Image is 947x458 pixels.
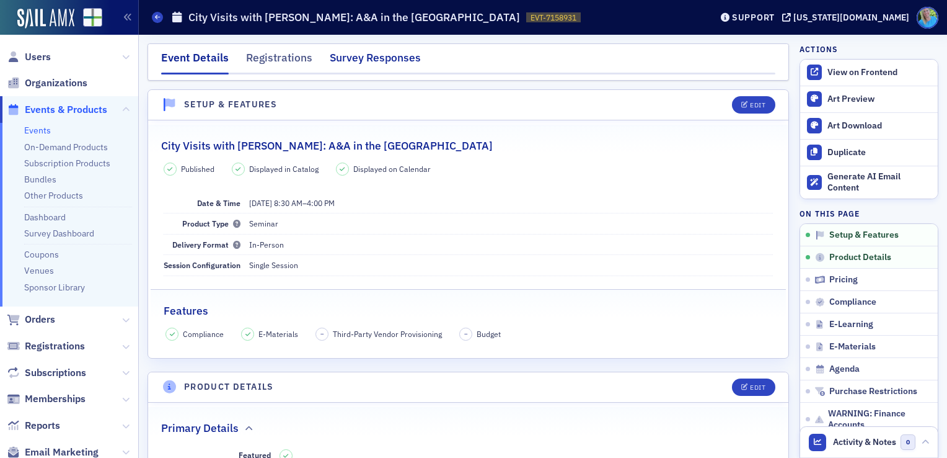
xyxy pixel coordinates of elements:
h4: On this page [799,208,938,219]
a: Sponsor Library [24,282,85,293]
div: Support [732,12,775,23]
span: Delivery Format [172,240,240,249]
span: Agenda [829,364,860,375]
span: [DATE] [249,198,272,208]
span: Product Type [182,218,240,228]
a: View Homepage [74,8,102,29]
a: On-Demand Products [24,141,108,153]
div: Registrations [246,50,312,73]
span: Profile [917,7,938,29]
h2: Primary Details [161,420,239,436]
a: Events & Products [7,103,107,117]
a: Other Products [24,190,83,201]
div: Generate AI Email Content [827,171,932,193]
div: Edit [750,384,765,391]
a: Bundles [24,174,56,185]
a: Users [7,50,51,64]
span: Displayed in Catalog [249,163,319,174]
h4: Product Details [184,380,274,393]
h4: Setup & Features [184,98,277,111]
a: View on Frontend [800,60,938,86]
span: 0 [901,434,916,450]
span: Compliance [829,297,876,308]
span: E-Learning [829,319,873,330]
h1: City Visits with [PERSON_NAME]: A&A in the [GEOGRAPHIC_DATA] [188,10,520,25]
button: [US_STATE][DOMAIN_NAME] [782,13,914,22]
span: Third-Party Vendor Provisioning [333,328,442,339]
img: SailAMX [83,8,102,27]
time: 4:00 PM [307,198,335,208]
span: Single Session [249,260,298,270]
span: – [320,330,324,338]
button: Edit [732,379,775,396]
a: Dashboard [24,212,66,223]
span: Users [25,50,51,64]
span: Budget [477,328,501,339]
span: E-Materials [829,341,876,352]
a: Registrations [7,339,85,353]
div: Duplicate [827,147,932,158]
a: Memberships [7,392,86,406]
span: Session Configuration [164,260,240,270]
span: In-Person [249,240,284,249]
a: Survey Dashboard [24,228,94,239]
span: Events & Products [25,103,107,117]
button: Generate AI Email Content [800,166,938,199]
span: Setup & Features [829,230,899,241]
button: Duplicate [800,139,938,166]
span: – [249,198,335,208]
a: Coupons [24,249,59,260]
span: Pricing [829,274,858,285]
div: Edit [750,102,765,109]
span: EVT-7158931 [531,12,576,23]
a: Subscriptions [7,366,86,380]
span: Memberships [25,392,86,406]
div: Art Preview [827,94,932,105]
span: Subscriptions [25,366,86,380]
div: Survey Responses [330,50,421,73]
span: Product Details [829,252,891,263]
span: Date & Time [197,198,240,208]
span: – [464,330,468,338]
h2: Features [164,303,208,319]
span: Activity & Notes [833,436,896,449]
div: Event Details [161,50,229,74]
span: WARNING: Finance Accounts [828,408,932,430]
a: Subscription Products [24,158,110,169]
span: Reports [25,419,60,433]
a: Art Preview [800,86,938,112]
h2: City Visits with [PERSON_NAME]: A&A in the [GEOGRAPHIC_DATA] [161,138,493,154]
a: Organizations [7,76,87,90]
span: Purchase Restrictions [829,386,917,397]
a: Venues [24,265,54,276]
span: Displayed on Calendar [353,163,431,174]
div: Art Download [827,120,932,132]
h4: Actions [799,43,838,55]
span: Seminar [249,218,278,228]
span: E-Materials [258,328,298,339]
a: Art Download [800,112,938,139]
a: Orders [7,313,55,326]
button: Edit [732,96,775,114]
a: Reports [7,419,60,433]
span: Published [181,163,214,174]
span: Registrations [25,339,85,353]
div: View on Frontend [827,67,932,78]
a: Events [24,125,51,136]
span: Orders [25,313,55,326]
div: [US_STATE][DOMAIN_NAME] [793,12,909,23]
img: SailAMX [17,9,74,29]
span: Organizations [25,76,87,90]
time: 8:30 AM [274,198,302,208]
span: Compliance [183,328,224,339]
